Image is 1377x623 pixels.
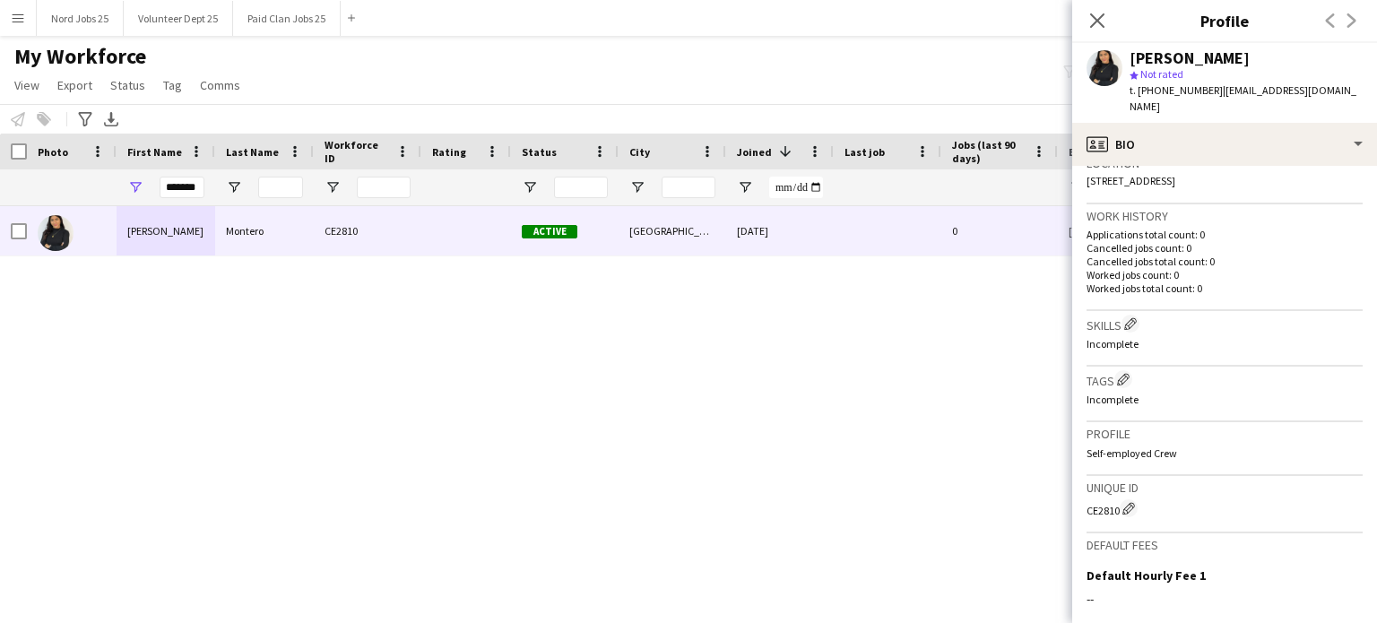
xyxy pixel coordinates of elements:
div: Montero [215,206,314,255]
div: CE2810 [314,206,421,255]
h3: Default fees [1087,537,1363,553]
button: Open Filter Menu [127,179,143,195]
p: Applications total count: 0 [1087,228,1363,241]
button: Open Filter Menu [1069,179,1085,195]
a: Status [103,74,152,97]
a: Comms [193,74,247,97]
button: Open Filter Menu [629,179,645,195]
span: View [14,77,39,93]
span: First Name [127,145,182,159]
div: [DATE] [726,206,834,255]
span: Not rated [1140,67,1183,81]
button: Volunteer Dept 25 [124,1,233,36]
input: Workforce ID Filter Input [357,177,411,198]
span: Rating [432,145,466,159]
button: Nord Jobs 25 [37,1,124,36]
span: Status [110,77,145,93]
p: Cancelled jobs count: 0 [1087,241,1363,255]
button: Paid Clan Jobs 25 [233,1,341,36]
span: Export [57,77,92,93]
h3: Profile [1087,426,1363,442]
p: Cancelled jobs total count: 0 [1087,255,1363,268]
div: [GEOGRAPHIC_DATA] 8 [619,206,726,255]
span: Joined [737,145,772,159]
input: Joined Filter Input [769,177,823,198]
div: [PERSON_NAME] [1130,50,1250,66]
p: Incomplete [1087,337,1363,350]
h3: Skills [1087,315,1363,333]
span: Last Name [226,145,279,159]
span: Photo [38,145,68,159]
a: Tag [156,74,189,97]
span: t. [PHONE_NUMBER] [1130,83,1223,97]
input: City Filter Input [662,177,715,198]
div: 0 [941,206,1058,255]
span: Jobs (last 90 days) [952,138,1026,165]
h3: Work history [1087,208,1363,224]
p: Worked jobs count: 0 [1087,268,1363,281]
button: Open Filter Menu [226,179,242,195]
app-action-btn: Advanced filters [74,108,96,130]
h3: Tags [1087,370,1363,389]
input: Last Name Filter Input [258,177,303,198]
span: City [629,145,650,159]
img: Yarell Montero [38,215,74,251]
span: | [EMAIL_ADDRESS][DOMAIN_NAME] [1130,83,1356,113]
button: Open Filter Menu [522,179,538,195]
a: View [7,74,47,97]
app-action-btn: Export XLSX [100,108,122,130]
a: Export [50,74,100,97]
span: Status [522,145,557,159]
div: CE2810 [1087,499,1363,517]
span: Comms [200,77,240,93]
span: Email [1069,145,1097,159]
h3: Unique ID [1087,480,1363,496]
div: [PERSON_NAME] [117,206,215,255]
input: Status Filter Input [554,177,608,198]
div: Bio [1072,123,1377,166]
div: -- [1087,591,1363,607]
span: My Workforce [14,43,146,70]
span: Last job [844,145,885,159]
span: Workforce ID [325,138,389,165]
button: Open Filter Menu [325,179,341,195]
button: Open Filter Menu [737,179,753,195]
p: Self-employed Crew [1087,446,1363,460]
input: First Name Filter Input [160,177,204,198]
p: Incomplete [1087,393,1363,406]
h3: Profile [1072,9,1377,32]
span: Active [522,225,577,238]
span: [STREET_ADDRESS] [1087,174,1175,187]
h3: Default Hourly Fee 1 [1087,567,1206,584]
span: Tag [163,77,182,93]
p: Worked jobs total count: 0 [1087,281,1363,295]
